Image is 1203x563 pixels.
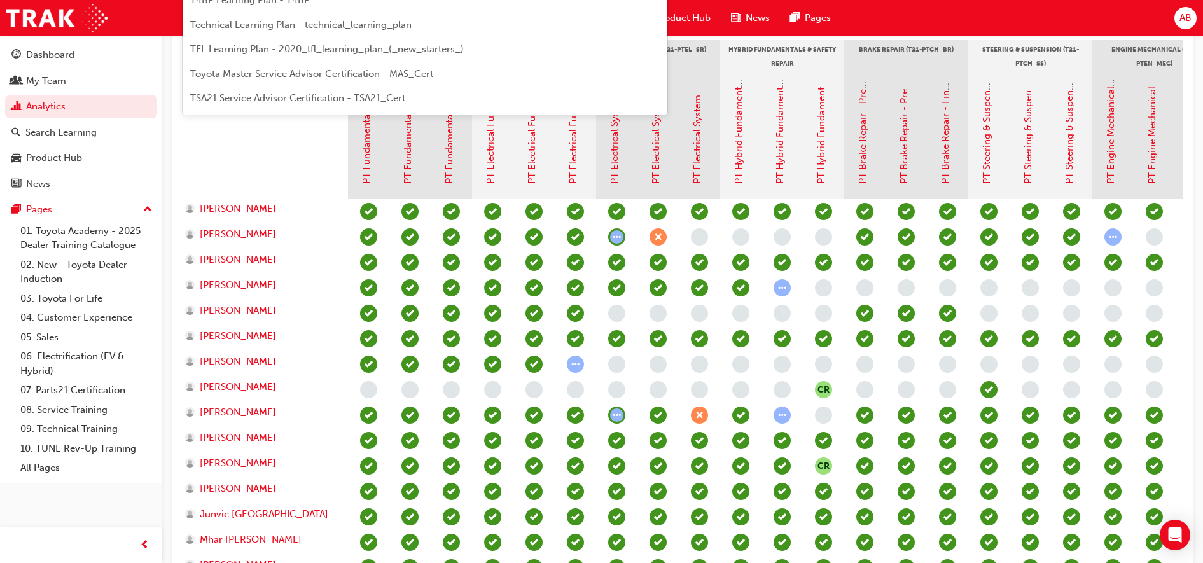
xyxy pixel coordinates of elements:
span: learningRecordVerb_NONE-icon [567,381,584,398]
a: 09. Technical Training [15,419,157,439]
span: learningRecordVerb_COMPLETE-icon [1146,203,1163,220]
span: learningRecordVerb_COMPLETE-icon [939,305,956,322]
span: learningRecordVerb_COMPLETE-icon [815,432,832,449]
span: learningRecordVerb_COMPLETE-icon [484,432,501,449]
span: learningRecordVerb_NONE-icon [401,381,419,398]
a: Product Hub [5,146,157,170]
span: learningRecordVerb_COMPLETE-icon [360,254,377,271]
span: pages-icon [11,204,21,216]
span: learningRecordVerb_COMPLETE-icon [939,228,956,246]
span: [PERSON_NAME] [200,253,276,267]
span: learningRecordVerb_COMPLETE-icon [401,330,419,347]
a: All Pages [15,458,157,478]
span: learningRecordVerb_COMPLETE-icon [360,228,377,246]
span: learningRecordVerb_NONE-icon [898,381,915,398]
span: learningRecordVerb_COMPLETE-icon [525,330,543,347]
span: learningRecordVerb_COMPLETE-icon [732,254,749,271]
span: learningRecordVerb_COMPLETE-icon [898,254,915,271]
span: learningRecordVerb_NONE-icon [1063,381,1080,398]
span: up-icon [143,202,152,218]
span: learningRecordVerb_COMPLETE-icon [856,203,873,220]
a: [PERSON_NAME] [185,278,336,293]
span: learningRecordVerb_COMPLETE-icon [401,457,419,475]
span: learningRecordVerb_NONE-icon [774,228,791,246]
span: learningRecordVerb_NONE-icon [1146,279,1163,296]
span: learningRecordVerb_COMPLETE-icon [608,432,625,449]
span: learningRecordVerb_COMPLETE-icon [939,432,956,449]
span: learningRecordVerb_NONE-icon [691,356,708,373]
span: learningRecordVerb_PASS-icon [815,254,832,271]
span: learningRecordVerb_COMPLETE-icon [898,228,915,246]
span: learningRecordVerb_COMPLETE-icon [856,330,873,347]
div: Dashboard [26,48,74,62]
span: learningRecordVerb_NONE-icon [1146,228,1163,246]
span: learningRecordVerb_NONE-icon [732,356,749,373]
a: Analytics [5,95,157,118]
span: learningRecordVerb_COMPLETE-icon [360,407,377,424]
span: learningRecordVerb_NONE-icon [1022,279,1039,296]
span: Technical Learning Plan - technical_learning_plan [190,19,412,31]
a: 01. Toyota Academy - 2025 Dealer Training Catalogue [15,221,157,255]
span: learningRecordVerb_COMPLETE-icon [443,228,460,246]
span: learningRecordVerb_COMPLETE-icon [732,407,749,424]
a: Mhar [PERSON_NAME] [185,532,336,547]
span: learningRecordVerb_COMPLETE-icon [650,203,667,220]
span: learningRecordVerb_COMPLETE-icon [898,432,915,449]
span: learningRecordVerb_ATTEMPT-icon [774,279,791,296]
a: Junvic [GEOGRAPHIC_DATA] [185,507,336,522]
span: [PERSON_NAME] [200,482,276,496]
span: learningRecordVerb_COMPLETE-icon [856,228,873,246]
span: learningRecordVerb_PASS-icon [815,203,832,220]
span: learningRecordVerb_COMPLETE-icon [360,457,377,475]
span: learningRecordVerb_COMPLETE-icon [939,407,956,424]
span: learningRecordVerb_COMPLETE-icon [1063,432,1080,449]
a: [PERSON_NAME] [185,329,336,344]
span: learningRecordVerb_COMPLETE-icon [360,330,377,347]
span: learningRecordVerb_COMPLETE-icon [691,330,708,347]
span: learningRecordVerb_COMPLETE-icon [525,305,543,322]
span: learningRecordVerb_NONE-icon [1022,356,1039,373]
span: learningRecordVerb_ATTEMPT-icon [774,407,791,424]
span: learningRecordVerb_COMPLETE-icon [443,356,460,373]
span: [PERSON_NAME] [200,405,276,420]
span: learningRecordVerb_NONE-icon [898,279,915,296]
a: [PERSON_NAME] [185,202,336,216]
span: learningRecordVerb_COMPLETE-icon [525,279,543,296]
span: learningRecordVerb_COMPLETE-icon [691,203,708,220]
span: learningRecordVerb_COMPLETE-icon [567,330,584,347]
span: learningRecordVerb_NONE-icon [815,356,832,373]
span: learningRecordVerb_NONE-icon [815,305,832,322]
a: [PERSON_NAME] [185,354,336,369]
a: PT Brake Repair - Pre-Read [857,62,868,184]
span: [PERSON_NAME] [200,202,276,216]
span: learningRecordVerb_COMPLETE-icon [443,279,460,296]
span: learningRecordVerb_NONE-icon [939,279,956,296]
a: news-iconNews [721,5,780,31]
div: News [26,177,50,191]
span: learningRecordVerb_COMPLETE-icon [484,279,501,296]
span: news-icon [11,179,21,190]
span: learningRecordVerb_NONE-icon [484,381,501,398]
span: learningRecordVerb_COMPLETE-icon [1146,432,1163,449]
span: [PERSON_NAME] [200,329,276,344]
span: Junvic [GEOGRAPHIC_DATA] [200,507,328,522]
span: learningRecordVerb_COMPLETE-icon [732,432,749,449]
span: learningRecordVerb_COMPLETE-icon [650,330,667,347]
span: learningRecordVerb_COMPLETE-icon [525,407,543,424]
a: Trak [6,4,108,32]
span: learningRecordVerb_COMPLETE-icon [980,203,998,220]
span: learningRecordVerb_NONE-icon [980,305,998,322]
span: learningRecordVerb_COMPLETE-icon [732,203,749,220]
span: learningRecordVerb_COMPLETE-icon [691,254,708,271]
a: Dashboard [5,43,157,67]
button: Pages [5,198,157,221]
span: learningRecordVerb_COMPLETE-icon [980,381,998,398]
span: learningRecordVerb_COMPLETE-icon [650,407,667,424]
span: [PERSON_NAME] [200,431,276,445]
span: learningRecordVerb_COMPLETE-icon [443,254,460,271]
div: Hybrid Fundamentals & Safety Repair [720,40,844,72]
span: learningRecordVerb_ATTEMPT-icon [608,228,625,246]
a: 02. New - Toyota Dealer Induction [15,255,157,289]
span: learningRecordVerb_PASS-icon [774,254,791,271]
a: My Team [5,69,157,93]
